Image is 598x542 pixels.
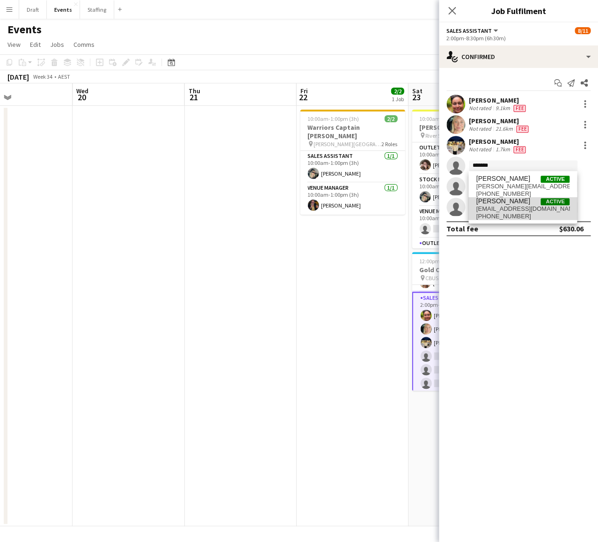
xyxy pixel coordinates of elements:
[575,27,591,34] span: 8/11
[7,40,21,49] span: View
[469,96,527,104] div: [PERSON_NAME]
[75,92,88,103] span: 20
[26,38,44,51] a: Edit
[299,92,307,103] span: 22
[446,27,492,34] span: Sales Assistant
[47,0,80,19] button: Events
[476,183,569,190] span: sarah.morgan4167@gmail.com
[493,104,511,112] div: 9.1km
[7,72,29,82] div: [DATE]
[469,137,527,146] div: [PERSON_NAME]
[493,146,511,153] div: 1.7km
[76,87,88,95] span: Wed
[70,38,98,51] a: Comms
[493,125,514,133] div: 21.6km
[559,224,583,233] div: $630.06
[300,110,405,215] app-job-card: 10:00am-1:00pm (3h)2/2Warriors Captain [PERSON_NAME] [PERSON_NAME][GEOGRAPHIC_DATA]2 RolesSales A...
[469,117,530,125] div: [PERSON_NAME]
[7,22,42,37] h1: Events
[412,142,517,174] app-card-role: Outlet Supervisor1/110:00am-12:00am (14h)[PERSON_NAME]
[476,190,569,198] span: +610468774167
[516,126,528,133] span: Fee
[31,73,54,80] span: Week 34
[476,213,569,220] span: +61434701100
[300,151,405,183] app-card-role: Sales Assistant1/110:00am-1:00pm (3h)[PERSON_NAME]
[412,292,517,394] app-card-role: Sales Assistant6A3/62:00pm-8:30pm (6h30m)[PERSON_NAME][PERSON_NAME][PERSON_NAME]
[446,224,478,233] div: Total fee
[73,40,95,49] span: Comms
[391,96,403,103] div: 1 Job
[188,87,200,95] span: Thu
[300,183,405,215] app-card-role: Venue Manager1/110:00am-1:00pm (3h)[PERSON_NAME]
[46,38,68,51] a: Jobs
[19,0,47,19] button: Draft
[513,105,525,112] span: Fee
[513,146,525,153] span: Fee
[80,0,114,19] button: Staffing
[300,123,405,140] h3: Warriors Captain [PERSON_NAME]
[425,132,452,139] span: River Stage
[439,45,598,68] div: Confirmed
[391,88,404,95] span: 2/2
[30,40,41,49] span: Edit
[511,104,527,112] div: Crew has different fees then in role
[425,275,456,282] span: CBUS Robina
[469,125,493,133] div: Not rated
[469,146,493,153] div: Not rated
[412,174,517,206] app-card-role: Stock Manager1/110:00am-12:00am (14h)[PERSON_NAME]
[412,206,517,238] app-card-role: Venue Manager0/110:00am-12:00am (14h)
[514,125,530,133] div: Crew has different fees then in role
[511,146,527,153] div: Crew has different fees then in role
[412,87,422,95] span: Sat
[300,87,307,95] span: Fri
[446,35,591,42] div: 2:00pm-8:30pm (6h30m)
[446,27,499,34] button: Sales Assistant
[476,197,530,205] span: Morgan SAMUELA
[476,205,569,213] span: msamuela999@hotmail.com
[58,73,70,80] div: AEST
[540,176,569,183] span: Active
[412,123,517,132] h3: [PERSON_NAME]
[50,40,64,49] span: Jobs
[187,92,200,103] span: 21
[4,38,24,51] a: View
[476,175,530,183] span: Sarah Morgan
[419,258,476,265] span: 12:00pm-11:00pm (11h)
[307,115,359,122] span: 10:00am-1:00pm (3h)
[540,198,569,205] span: Active
[384,115,397,122] span: 2/2
[412,238,517,283] app-card-role: Outlet Supervisor0/212:00pm-11:30pm (11h30m)
[412,110,517,248] app-job-card: 10:00am-12:00am (14h) (Sun)6/14[PERSON_NAME] River Stage7 RolesOutlet Supervisor1/110:00am-12:00a...
[412,266,517,274] h3: Gold Coast Titans
[469,104,493,112] div: Not rated
[412,252,517,391] app-job-card: 12:00pm-11:00pm (11h)8/11Gold Coast Titans CBUS Robina4 Roles[PERSON_NAME][PERSON_NAME][PERSON_NA...
[410,92,422,103] span: 23
[439,5,598,17] h3: Job Fulfilment
[381,141,397,148] span: 2 Roles
[314,141,381,148] span: [PERSON_NAME][GEOGRAPHIC_DATA]
[419,115,491,122] span: 10:00am-12:00am (14h) (Sun)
